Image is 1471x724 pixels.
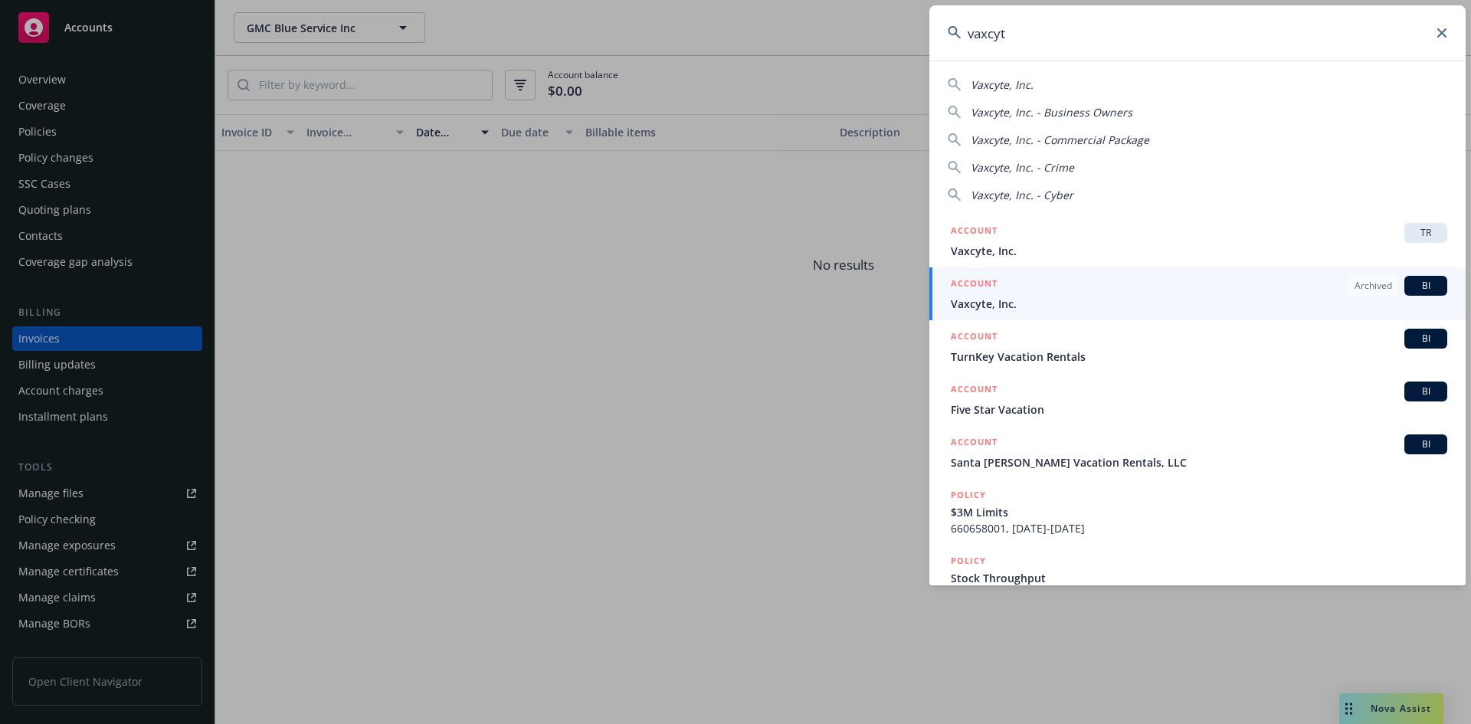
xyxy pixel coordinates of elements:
span: Vaxcyte, Inc. - Cyber [971,188,1073,202]
a: ACCOUNTBITurnKey Vacation Rentals [929,320,1466,373]
span: TR [1410,226,1441,240]
a: ACCOUNTArchivedBIVaxcyte, Inc. [929,267,1466,320]
h5: ACCOUNT [951,382,998,400]
h5: POLICY [951,487,986,503]
span: Vaxcyte, Inc. - Business Owners [971,105,1132,120]
h5: ACCOUNT [951,329,998,347]
h5: ACCOUNT [951,434,998,453]
h5: ACCOUNT [951,223,998,241]
span: Vaxcyte, Inc. [951,243,1447,259]
span: TurnKey Vacation Rentals [951,349,1447,365]
span: Archived [1355,279,1392,293]
span: Vaxcyte, Inc. [971,77,1034,92]
span: BI [1410,437,1441,451]
a: POLICY$3M Limits660658001, [DATE]-[DATE] [929,479,1466,545]
span: Vaxcyte, Inc. - Crime [971,160,1074,175]
h5: ACCOUNT [951,276,998,294]
a: ACCOUNTTRVaxcyte, Inc. [929,215,1466,267]
span: BI [1410,332,1441,346]
input: Search... [929,5,1466,61]
span: Five Star Vacation [951,401,1447,418]
a: ACCOUNTBISanta [PERSON_NAME] Vacation Rentals, LLC [929,426,1466,479]
a: POLICYStock Throughput [929,545,1466,611]
span: BI [1410,385,1441,398]
span: Vaxcyte, Inc. - Commercial Package [971,133,1149,147]
a: ACCOUNTBIFive Star Vacation [929,373,1466,426]
span: $3M Limits [951,504,1447,520]
span: 660658001, [DATE]-[DATE] [951,520,1447,536]
h5: POLICY [951,553,986,568]
span: Vaxcyte, Inc. [951,296,1447,312]
span: Santa [PERSON_NAME] Vacation Rentals, LLC [951,454,1447,470]
span: Stock Throughput [951,570,1447,586]
span: BI [1410,279,1441,293]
